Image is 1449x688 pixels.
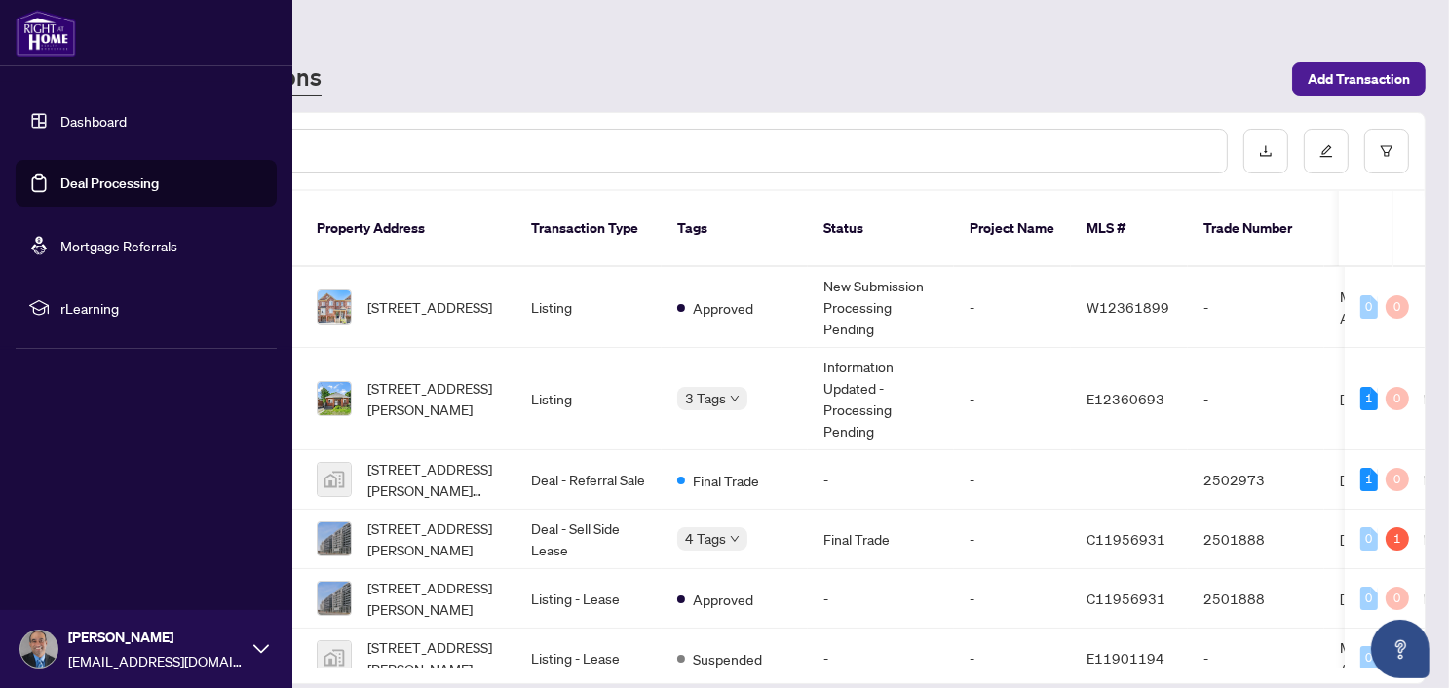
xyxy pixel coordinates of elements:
td: - [954,510,1071,569]
span: Suspended [693,648,762,669]
div: 1 [1360,387,1378,410]
th: Property Address [301,191,515,267]
a: Deal Processing [60,174,159,192]
span: C11956931 [1087,530,1165,548]
th: Trade Number [1188,191,1324,267]
div: 0 [1386,295,1409,319]
span: down [730,394,740,403]
td: Listing [515,267,662,348]
td: - [954,569,1071,629]
th: Tags [662,191,808,267]
td: - [808,569,954,629]
td: 2501888 [1188,569,1324,629]
span: [STREET_ADDRESS] [367,296,492,318]
span: [PERSON_NAME] [68,627,244,648]
span: E11901194 [1087,649,1164,667]
img: logo [16,10,76,57]
span: Approved [693,589,753,610]
span: rLearning [60,297,263,319]
span: down [730,534,740,544]
td: - [808,450,954,510]
span: W12361899 [1087,298,1169,316]
div: 0 [1386,587,1409,610]
a: Mortgage Referrals [60,237,177,254]
span: [STREET_ADDRESS][PERSON_NAME] [367,636,500,679]
span: [STREET_ADDRESS][PERSON_NAME] [367,517,500,560]
td: - [1188,348,1324,450]
img: thumbnail-img [318,463,351,496]
td: Listing [515,348,662,450]
span: download [1259,144,1273,158]
td: Final Trade [808,510,954,569]
span: 4 Tags [685,527,726,550]
a: Dashboard [60,112,127,130]
td: Information Updated - Processing Pending [808,348,954,450]
th: Status [808,191,954,267]
td: - [808,629,954,688]
img: thumbnail-img [318,582,351,615]
div: 1 [1386,527,1409,551]
span: [STREET_ADDRESS][PERSON_NAME] [367,377,500,420]
td: - [954,348,1071,450]
td: - [954,629,1071,688]
td: Deal - Referral Sale [515,450,662,510]
button: edit [1304,129,1349,173]
img: thumbnail-img [318,641,351,674]
th: Transaction Type [515,191,662,267]
td: 2501888 [1188,510,1324,569]
span: Final Trade [693,470,759,491]
span: 3 Tags [685,387,726,409]
div: 0 [1386,387,1409,410]
th: Project Name [954,191,1071,267]
td: Listing - Lease [515,629,662,688]
div: 0 [1360,646,1378,669]
span: [EMAIL_ADDRESS][DOMAIN_NAME] [68,650,244,671]
span: Approved [693,297,753,319]
span: edit [1319,144,1333,158]
button: download [1243,129,1288,173]
td: 2502973 [1188,450,1324,510]
td: New Submission - Processing Pending [808,267,954,348]
span: C11956931 [1087,590,1165,607]
img: Profile Icon [20,631,57,668]
td: - [954,450,1071,510]
div: 0 [1360,527,1378,551]
span: E12360693 [1087,390,1164,407]
td: - [1188,267,1324,348]
div: 0 [1360,587,1378,610]
span: [STREET_ADDRESS][PERSON_NAME][PERSON_NAME] [367,458,500,501]
img: thumbnail-img [318,290,351,324]
th: MLS # [1071,191,1188,267]
div: 1 [1360,468,1378,491]
div: 0 [1360,295,1378,319]
td: - [1188,629,1324,688]
td: Deal - Sell Side Lease [515,510,662,569]
button: Add Transaction [1292,62,1426,96]
button: filter [1364,129,1409,173]
span: filter [1380,144,1393,158]
div: 0 [1386,468,1409,491]
span: Add Transaction [1308,63,1410,95]
td: Listing - Lease [515,569,662,629]
span: [STREET_ADDRESS][PERSON_NAME] [367,577,500,620]
td: - [954,267,1071,348]
img: thumbnail-img [318,382,351,415]
button: Open asap [1371,620,1430,678]
img: thumbnail-img [318,522,351,555]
